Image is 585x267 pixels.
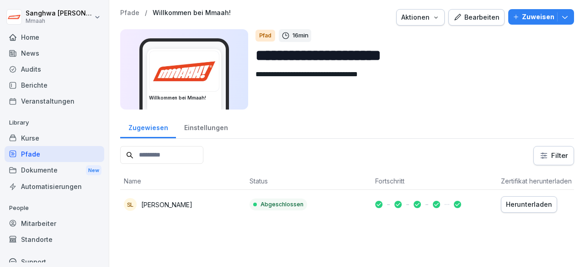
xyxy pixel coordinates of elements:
p: Zuweisen [522,12,554,22]
a: Standorte [5,231,104,247]
a: Veranstaltungen [5,93,104,109]
a: Willkommen bei Mmaah! [153,9,231,17]
p: / [145,9,147,17]
th: Status [246,173,372,190]
a: News [5,45,104,61]
a: Pfade [5,146,104,162]
img: b636k1mdfmci2kdxgx7zc61r.png [149,51,219,91]
a: Kurse [5,130,104,146]
p: 16 min [292,31,308,40]
div: Filter [539,151,568,160]
div: Herunterladen [506,199,552,209]
a: Berichte [5,77,104,93]
a: Pfade [120,9,139,17]
h3: Willkommen bei Mmaah! [149,94,219,101]
p: Library [5,115,104,130]
button: Aktionen [396,9,445,26]
p: Sanghwa [PERSON_NAME] [26,10,92,17]
div: Aktionen [401,12,440,22]
a: Audits [5,61,104,77]
a: Home [5,29,104,45]
a: Einstellungen [176,115,236,138]
p: People [5,201,104,215]
th: Name [120,173,246,190]
button: Herunterladen [501,196,557,213]
div: SL [124,198,137,211]
p: Abgeschlossen [261,200,303,209]
button: Filter [534,147,574,165]
button: Bearbeiten [448,9,505,26]
div: Pfad [255,30,275,42]
div: New [86,165,101,176]
p: Mmaah [26,18,92,24]
p: [PERSON_NAME] [141,200,192,209]
div: Dokumente [5,162,104,179]
div: Bearbeiten [453,12,500,22]
a: Mitarbeiter [5,215,104,231]
a: DokumenteNew [5,162,104,179]
th: Fortschritt [372,173,497,190]
button: Zuweisen [508,9,574,25]
a: Zugewiesen [120,115,176,138]
a: Automatisierungen [5,178,104,194]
